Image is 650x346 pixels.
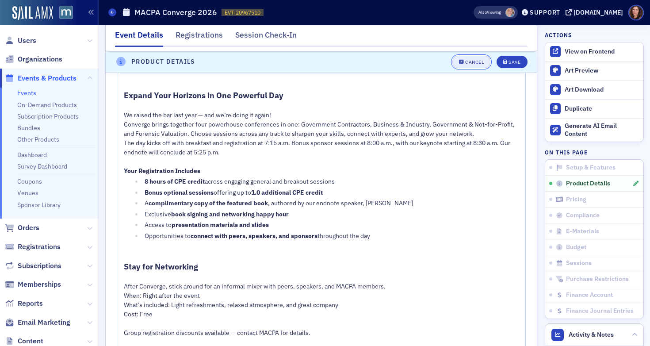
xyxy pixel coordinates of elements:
[566,196,586,204] span: Pricing
[268,199,413,207] span: , authored by our endnote speaker, [PERSON_NAME]
[124,261,198,272] span: Stay for Networking
[145,177,205,185] span: 8 hours of CPE credit
[18,318,70,327] span: Email Marketing
[12,6,53,20] img: SailAMX
[545,31,572,39] h4: Actions
[17,162,67,170] a: Survey Dashboard
[17,189,38,197] a: Venues
[17,151,47,159] a: Dashboard
[465,60,484,65] div: Cancel
[124,139,512,156] span: The day kicks off with breakfast and registration at 7:15 a.m. Bonus sponsor sessions at 8:00 a.m...
[5,336,43,346] a: Content
[18,299,43,308] span: Reports
[18,336,43,346] span: Content
[17,101,77,109] a: On-Demand Products
[509,60,520,65] div: Save
[17,177,42,185] a: Coupons
[205,177,335,185] span: across engaging general and breakout sessions
[530,8,560,16] div: Support
[5,242,61,252] a: Registrations
[566,259,592,267] span: Sessions
[124,310,153,318] span: Cost: Free
[628,5,644,20] span: Profile
[566,164,616,172] span: Setup & Features
[124,111,271,119] span: We raised the bar last year — and we’re doing it again!
[251,188,323,196] span: 1.0 additional CPE credit
[566,227,599,235] span: E-Materials
[565,122,639,138] div: Generate AI Email Content
[5,299,43,308] a: Reports
[545,62,643,80] a: Art Preview
[115,29,163,47] div: Event Details
[171,210,289,218] span: book signing and networking happy hour
[505,8,515,17] span: Dee Sullivan
[497,56,527,68] button: Save
[134,7,217,18] h1: MACPA Converge 2026
[569,330,614,339] span: Activity & Notes
[5,36,36,46] a: Users
[478,9,501,15] span: Viewing
[5,261,61,271] a: Subscriptions
[17,112,79,120] a: Subscription Products
[18,36,36,46] span: Users
[545,148,644,156] h4: On this page
[5,318,70,327] a: Email Marketing
[172,221,269,229] span: presentation materials and slides
[5,73,76,83] a: Events & Products
[5,54,62,64] a: Organizations
[59,6,73,19] img: SailAMX
[124,167,200,175] span: Your Registration Includes
[452,56,490,68] button: Cancel
[545,99,643,118] button: Duplicate
[145,221,172,229] span: Access to
[545,80,643,99] a: Art Download
[5,223,39,233] a: Orders
[176,29,223,46] div: Registrations
[18,261,61,271] span: Subscriptions
[145,199,149,207] span: A
[18,54,62,64] span: Organizations
[566,291,613,299] span: Finance Account
[566,180,610,188] span: Product Details
[545,118,643,142] button: Generate AI Email Content
[566,9,626,15] button: [DOMAIN_NAME]
[317,232,370,240] span: throughout the day
[124,292,200,300] span: When: Right after the event
[566,307,634,315] span: Finance Journal Entries
[566,243,586,251] span: Budget
[18,223,39,233] span: Orders
[191,232,317,240] span: connect with peers, speakers, and sponsors
[145,232,191,240] span: Opportunities to
[574,8,623,16] div: [DOMAIN_NAME]
[18,242,61,252] span: Registrations
[478,9,487,15] div: Also
[145,210,171,218] span: Exclusive
[124,329,310,337] span: Group registration discounts available — contact MACPA for details.
[565,67,639,75] div: Art Preview
[131,57,195,66] h4: Product Details
[565,48,639,56] div: View on Frontend
[17,135,59,143] a: Other Products
[17,124,40,132] a: Bundles
[566,275,629,283] span: Purchase Restrictions
[17,89,36,97] a: Events
[18,73,76,83] span: Events & Products
[565,105,639,113] div: Duplicate
[235,29,297,46] div: Session Check-In
[5,280,61,289] a: Memberships
[17,201,61,209] a: Sponsor Library
[545,42,643,61] a: View on Frontend
[124,120,516,138] span: Converge brings together four powerhouse conferences in one: Government Contractors, Business & I...
[18,280,61,289] span: Memberships
[145,188,214,196] span: Bonus optional sessions
[566,211,600,219] span: Compliance
[565,86,639,94] div: Art Download
[53,6,73,21] a: View Homepage
[124,90,283,100] span: Expand Your Horizons in One Powerful Day
[214,188,251,196] span: offering up to
[149,199,268,207] span: complimentary copy of the featured book
[124,282,386,290] span: After Converge, stick around for an informal mixer with peers, speakers, and MACPA members.
[225,9,260,16] span: EVT-20967510
[124,301,338,309] span: What’s included: Light refreshments, relaxed atmosphere, and great company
